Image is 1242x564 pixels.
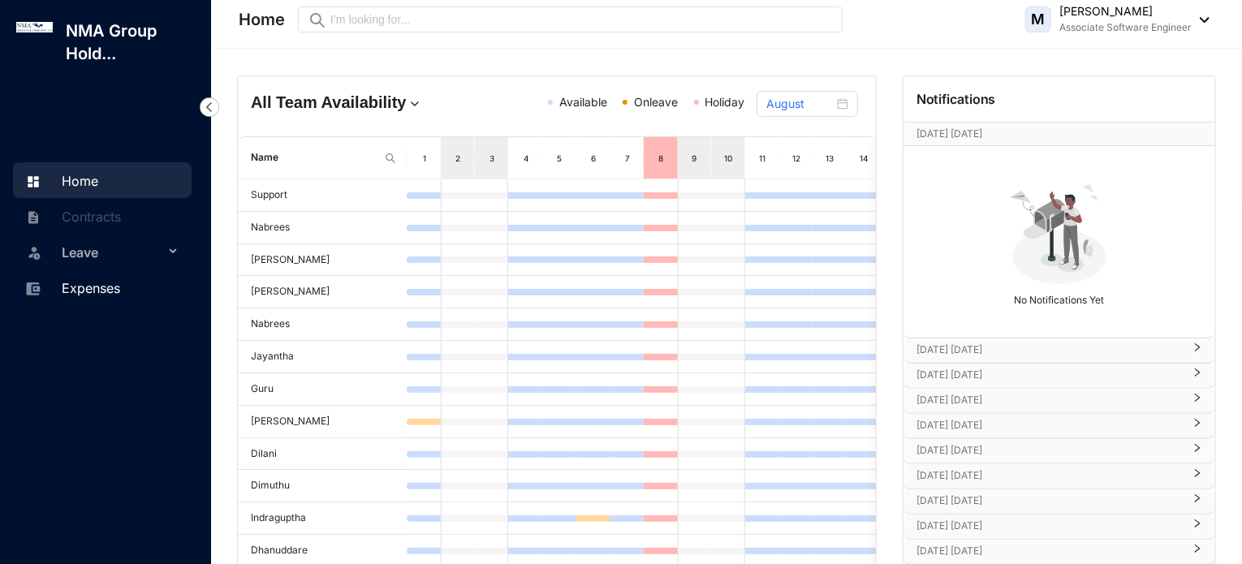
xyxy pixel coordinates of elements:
[239,8,285,31] p: Home
[1192,399,1202,403] span: right
[790,150,803,166] div: 12
[238,438,407,471] td: Dilani
[238,179,407,212] td: Support
[53,19,211,65] p: NMA Group Hold...
[903,389,1215,413] div: [DATE] [DATE]
[520,150,533,166] div: 4
[1192,550,1202,553] span: right
[903,414,1215,438] div: [DATE] [DATE]
[26,244,42,260] img: leave-unselected.2934df6273408c3f84d9.svg
[903,338,1215,363] div: [DATE] [DATE]
[238,276,407,308] td: [PERSON_NAME]
[407,96,423,112] img: dropdown.780994ddfa97fca24b89f58b1de131fa.svg
[21,173,98,189] a: Home
[705,95,745,109] span: Holiday
[238,308,407,341] td: Nabrees
[559,95,607,109] span: Available
[903,364,1215,388] div: [DATE] [DATE]
[26,210,41,225] img: contract-unselected.99e2b2107c0a7dd48938.svg
[916,493,1183,509] p: [DATE] [DATE]
[903,123,1215,145] div: [DATE] [DATE][DATE]
[916,342,1183,358] p: [DATE] [DATE]
[1059,3,1192,19] p: [PERSON_NAME]
[634,95,678,109] span: Onleave
[384,152,397,165] img: search.8ce656024d3affaeffe32e5b30621cb7.svg
[451,150,464,166] div: 2
[857,150,870,166] div: 14
[200,97,219,117] img: nav-icon-left.19a07721e4dec06a274f6d07517f07b7.svg
[908,287,1210,308] p: No Notifications Yet
[916,442,1183,459] p: [DATE] [DATE]
[916,392,1183,408] p: [DATE] [DATE]
[1192,17,1210,23] img: dropdown-black.8e83cc76930a90b1a4fdb6d089b7bf3a.svg
[62,236,164,269] span: Leave
[553,150,566,166] div: 5
[1192,525,1202,528] span: right
[722,150,735,166] div: 10
[1192,374,1202,377] span: right
[485,150,498,166] div: 3
[251,91,454,114] h4: All Team Availability
[13,198,192,234] li: Contracts
[13,269,192,305] li: Expenses
[13,162,192,198] li: Home
[824,150,837,166] div: 13
[21,280,120,296] a: Expenses
[903,489,1215,514] div: [DATE] [DATE]
[916,518,1183,534] p: [DATE] [DATE]
[238,341,407,373] td: Jayantha
[21,209,121,225] a: Contracts
[903,540,1215,564] div: [DATE] [DATE]
[916,126,1171,142] p: [DATE] [DATE]
[654,150,667,166] div: 8
[916,89,996,109] p: Notifications
[418,150,431,166] div: 1
[1192,349,1202,352] span: right
[1032,12,1046,27] span: M
[916,543,1183,559] p: [DATE] [DATE]
[916,417,1183,433] p: [DATE] [DATE]
[238,502,407,535] td: Indraguptha
[238,406,407,438] td: [PERSON_NAME]
[251,150,377,166] span: Name
[1192,475,1202,478] span: right
[16,22,53,32] img: log
[238,470,407,502] td: Dimuthu
[26,282,41,296] img: expense-unselected.2edcf0507c847f3e9e96.svg
[1003,175,1115,287] img: no-notification-yet.99f61bb71409b19b567a5111f7a484a1.svg
[1192,424,1202,428] span: right
[238,373,407,406] td: Guru
[916,367,1183,383] p: [DATE] [DATE]
[1192,500,1202,503] span: right
[903,464,1215,489] div: [DATE] [DATE]
[26,174,41,189] img: home.c6720e0a13eba0172344.svg
[238,212,407,244] td: Nabrees
[330,11,833,28] input: I’m looking for...
[1059,19,1192,36] p: Associate Software Engineer
[587,150,600,166] div: 6
[756,150,769,166] div: 11
[1192,450,1202,453] span: right
[621,150,634,166] div: 7
[903,514,1215,539] div: [DATE] [DATE]
[903,439,1215,463] div: [DATE] [DATE]
[238,244,407,277] td: [PERSON_NAME]
[916,467,1183,484] p: [DATE] [DATE]
[766,95,834,113] input: Select month
[688,150,701,166] div: 9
